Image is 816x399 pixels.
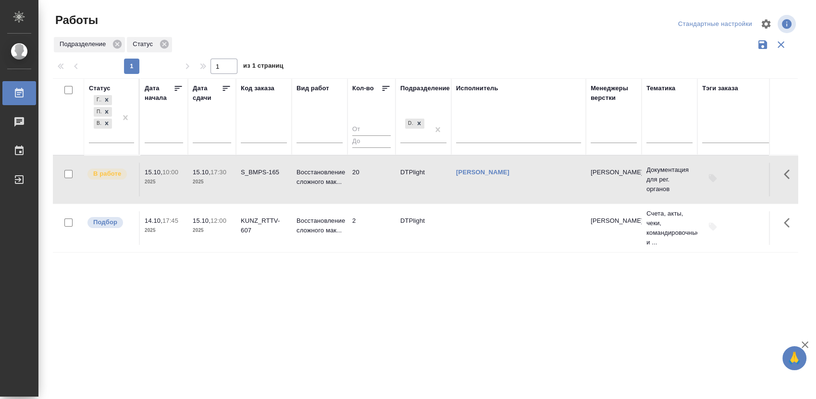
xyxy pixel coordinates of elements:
[702,216,723,237] button: Добавить тэги
[145,217,162,224] p: 14.10,
[162,169,178,176] p: 10:00
[456,169,509,176] a: [PERSON_NAME]
[60,39,109,49] p: Подразделение
[702,168,723,189] button: Добавить тэги
[210,169,226,176] p: 17:30
[193,217,210,224] p: 15.10,
[591,84,637,103] div: Менеджеры верстки
[87,168,134,181] div: Исполнитель выполняет работу
[400,84,450,93] div: Подразделение
[93,218,117,227] p: Подбор
[241,168,287,177] div: S_BMPS-165
[133,39,156,49] p: Статус
[297,216,343,235] p: Восстановление сложного мак...
[145,226,183,235] p: 2025
[210,217,226,224] p: 12:00
[297,168,343,187] p: Восстановление сложного мак...
[193,169,210,176] p: 15.10,
[456,84,498,93] div: Исполнитель
[145,177,183,187] p: 2025
[786,348,803,368] span: 🙏
[193,84,222,103] div: Дата сдачи
[352,84,374,93] div: Кол-во
[93,118,113,130] div: Готов к работе, Подбор, В работе
[782,346,806,370] button: 🙏
[193,226,231,235] p: 2025
[89,84,111,93] div: Статус
[646,84,675,93] div: Тематика
[754,36,772,54] button: Сохранить фильтры
[243,60,284,74] span: из 1 страниц
[145,169,162,176] p: 15.10,
[93,169,121,179] p: В работе
[754,12,778,36] span: Настроить таблицу
[53,12,98,28] span: Работы
[352,135,391,147] input: До
[93,94,113,106] div: Готов к работе, Подбор, В работе
[646,209,692,247] p: Счета, акты, чеки, командировочные и ...
[646,165,692,194] p: Документация для рег. органов
[347,163,396,196] td: 20
[352,124,391,136] input: От
[778,163,801,186] button: Здесь прячутся важные кнопки
[405,119,414,129] div: DTPlight
[94,107,101,117] div: Подбор
[772,36,790,54] button: Сбросить фильтры
[193,177,231,187] p: 2025
[94,95,101,105] div: Готов к работе
[162,217,178,224] p: 17:45
[396,211,451,245] td: DTPlight
[241,84,274,93] div: Код заказа
[404,118,425,130] div: DTPlight
[297,84,329,93] div: Вид работ
[127,37,172,52] div: Статус
[54,37,125,52] div: Подразделение
[87,216,134,229] div: Можно подбирать исполнителей
[396,163,451,196] td: DTPlight
[94,119,101,129] div: В работе
[778,211,801,234] button: Здесь прячутся важные кнопки
[591,168,637,177] p: [PERSON_NAME]
[778,15,798,33] span: Посмотреть информацию
[347,211,396,245] td: 2
[676,17,754,32] div: split button
[241,216,287,235] div: KUNZ_RTTV-607
[145,84,173,103] div: Дата начала
[591,216,637,226] p: [PERSON_NAME]
[702,84,738,93] div: Тэги заказа
[93,106,113,118] div: Готов к работе, Подбор, В работе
